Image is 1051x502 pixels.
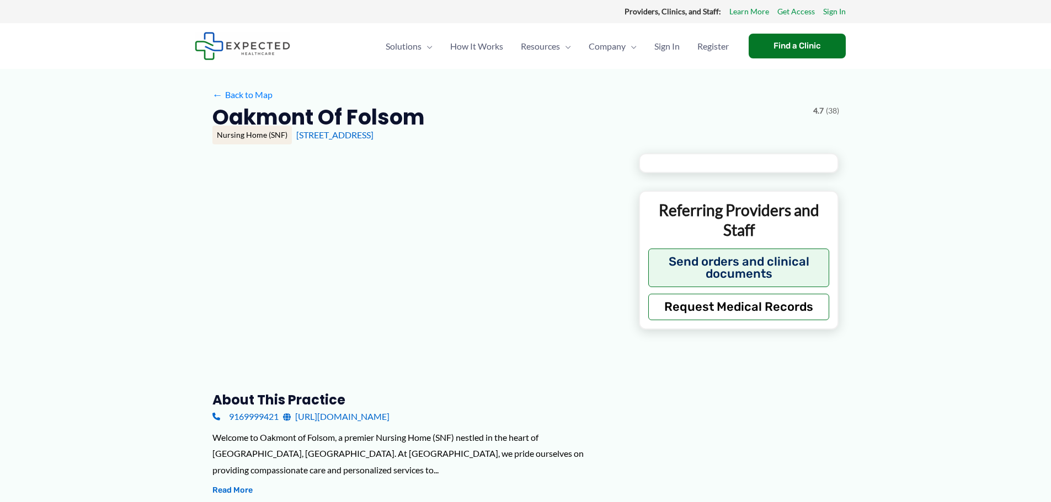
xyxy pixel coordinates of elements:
a: [STREET_ADDRESS] [296,129,374,140]
span: Register [697,27,729,66]
div: Welcome to Oakmont of Folsom, a premier Nursing Home (SNF) nestled in the heart of [GEOGRAPHIC_DA... [212,429,621,478]
a: How It Works [441,27,512,66]
a: Sign In [645,27,689,66]
span: Menu Toggle [560,27,571,66]
a: Learn More [729,4,769,19]
span: Sign In [654,27,680,66]
span: Menu Toggle [626,27,637,66]
span: How It Works [450,27,503,66]
h2: Oakmont of Folsom [212,104,425,131]
button: Send orders and clinical documents [648,249,830,287]
a: 9169999421 [212,408,279,425]
a: Register [689,27,738,66]
button: Request Medical Records [648,294,830,320]
span: Resources [521,27,560,66]
span: Company [589,27,626,66]
a: ResourcesMenu Toggle [512,27,580,66]
span: (38) [826,104,839,118]
a: [URL][DOMAIN_NAME] [283,408,390,425]
p: Referring Providers and Staff [648,200,830,240]
a: Find a Clinic [749,34,846,58]
a: SolutionsMenu Toggle [377,27,441,66]
nav: Primary Site Navigation [377,27,738,66]
strong: Providers, Clinics, and Staff: [625,7,721,16]
span: ← [212,89,223,100]
span: 4.7 [813,104,824,118]
div: Nursing Home (SNF) [212,126,292,144]
button: Read More [212,484,253,497]
img: Expected Healthcare Logo - side, dark font, small [195,32,290,60]
a: Get Access [777,4,815,19]
span: Menu Toggle [422,27,433,66]
a: Sign In [823,4,846,19]
a: CompanyMenu Toggle [580,27,645,66]
span: Solutions [386,27,422,66]
h3: About this practice [212,391,621,408]
a: ←Back to Map [212,87,273,103]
